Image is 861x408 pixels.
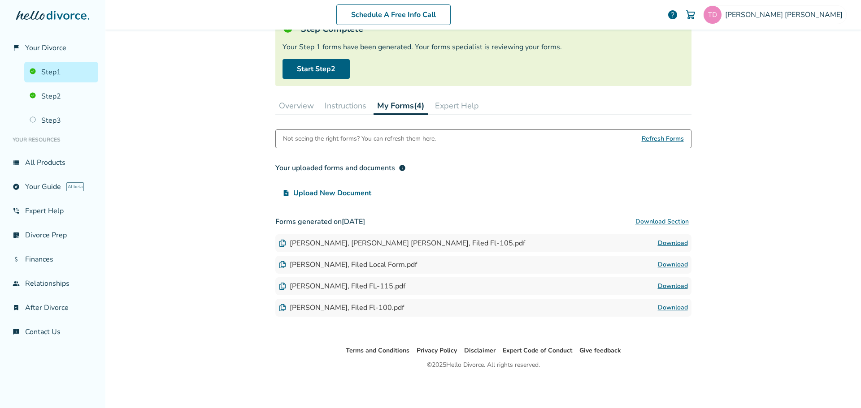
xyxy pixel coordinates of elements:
span: info [399,164,406,172]
span: Upload New Document [293,188,371,198]
button: Overview [275,97,317,115]
span: Refresh Forms [642,130,684,148]
span: view_list [13,159,20,166]
a: Schedule A Free Info Call [336,4,451,25]
button: My Forms(4) [374,97,428,115]
li: Give feedback [579,345,621,356]
button: Expert Help [431,97,483,115]
span: explore [13,183,20,190]
a: Step3 [24,110,98,131]
div: Your Step 1 forms have been generated. Your forms specialist is reviewing your forms. [283,42,684,52]
img: Cart [685,9,696,20]
div: © 2025 Hello Divorce. All rights reserved. [427,360,540,370]
img: Document [279,283,286,290]
a: bookmark_checkAfter Divorce [7,297,98,318]
button: Instructions [321,97,370,115]
div: [PERSON_NAME], FIled FL-115.pdf [279,281,405,291]
a: Expert Code of Conduct [503,346,572,355]
span: upload_file [283,189,290,197]
iframe: Chat Widget [816,365,861,408]
a: Download [658,259,688,270]
a: attach_moneyFinances [7,249,98,270]
span: phone_in_talk [13,207,20,215]
div: [PERSON_NAME], [PERSON_NAME] [PERSON_NAME], Filed Fl-105.pdf [279,238,525,248]
li: Disclaimer [464,345,496,356]
span: AI beta [66,182,84,191]
li: Your Resources [7,131,98,149]
a: groupRelationships [7,273,98,294]
a: Step2 [24,86,98,107]
span: bookmark_check [13,304,20,311]
span: chat_info [13,328,20,335]
img: Document [279,240,286,247]
img: Document [279,261,286,268]
a: exploreYour GuideAI beta [7,176,98,197]
a: list_alt_checkDivorce Prep [7,225,98,245]
a: Download [658,302,688,313]
div: [PERSON_NAME], Filed Fl-100.pdf [279,303,404,313]
img: trdunn050@gmail.com [704,6,722,24]
span: Your Divorce [25,43,66,53]
a: flag_2Your Divorce [7,38,98,58]
a: Step1 [24,62,98,82]
a: Privacy Policy [417,346,457,355]
a: Start Step2 [283,59,350,79]
a: Terms and Conditions [346,346,409,355]
a: phone_in_talkExpert Help [7,201,98,221]
a: chat_infoContact Us [7,322,98,342]
a: Download [658,238,688,249]
a: Download [658,281,688,292]
div: [PERSON_NAME], Filed Local Form.pdf [279,260,417,270]
span: group [13,280,20,287]
span: flag_2 [13,44,20,52]
div: Your uploaded forms and documents [275,163,406,173]
span: attach_money [13,256,20,263]
a: help [667,9,678,20]
button: Download Section [633,213,691,231]
img: Document [279,304,286,311]
span: list_alt_check [13,232,20,239]
span: [PERSON_NAME] [PERSON_NAME] [725,10,846,20]
div: Not seeing the right forms? You can refresh them here. [283,130,436,148]
a: view_listAll Products [7,152,98,173]
h3: Forms generated on [DATE] [275,213,691,231]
